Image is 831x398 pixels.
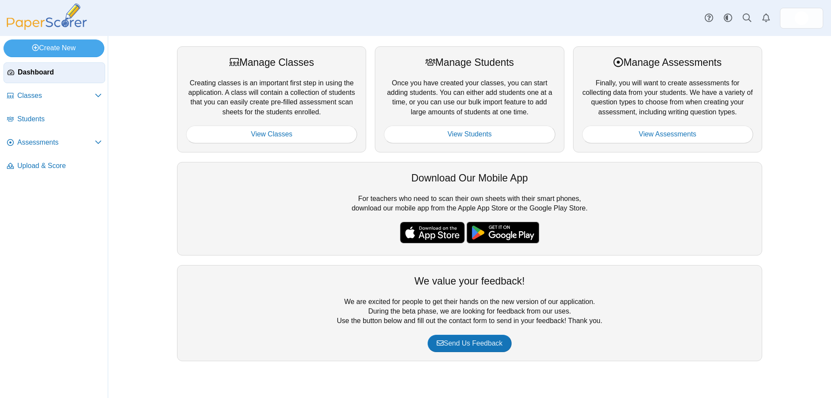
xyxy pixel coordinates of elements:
[582,55,753,69] div: Manage Assessments
[3,86,105,107] a: Classes
[177,46,366,152] div: Creating classes is an important first step in using the application. A class will contain a coll...
[3,39,104,57] a: Create New
[3,133,105,153] a: Assessments
[757,9,776,28] a: Alerts
[437,340,502,347] span: Send Us Feedback
[795,11,808,25] span: Brandon Shaw
[177,162,762,256] div: For teachers who need to scan their own sheets with their smart phones, download our mobile app f...
[186,126,357,143] a: View Classes
[467,222,539,243] img: google-play-badge.png
[186,55,357,69] div: Manage Classes
[375,46,564,152] div: Once you have created your classes, you can start adding students. You can either add students on...
[384,126,555,143] a: View Students
[177,265,762,361] div: We are excited for people to get their hands on the new version of our application. During the be...
[3,62,105,83] a: Dashboard
[17,91,95,100] span: Classes
[186,274,753,288] div: We value your feedback!
[3,24,90,31] a: PaperScorer
[428,335,512,352] a: Send Us Feedback
[795,11,808,25] img: ps.Cf2Tafgk0UWcmorU
[384,55,555,69] div: Manage Students
[582,126,753,143] a: View Assessments
[3,109,105,130] a: Students
[18,68,101,77] span: Dashboard
[186,171,753,185] div: Download Our Mobile App
[3,156,105,177] a: Upload & Score
[17,138,95,147] span: Assessments
[17,114,102,124] span: Students
[573,46,762,152] div: Finally, you will want to create assessments for collecting data from your students. We have a va...
[3,3,90,30] img: PaperScorer
[780,8,823,29] a: ps.Cf2Tafgk0UWcmorU
[400,222,465,243] img: apple-store-badge.svg
[17,161,102,171] span: Upload & Score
